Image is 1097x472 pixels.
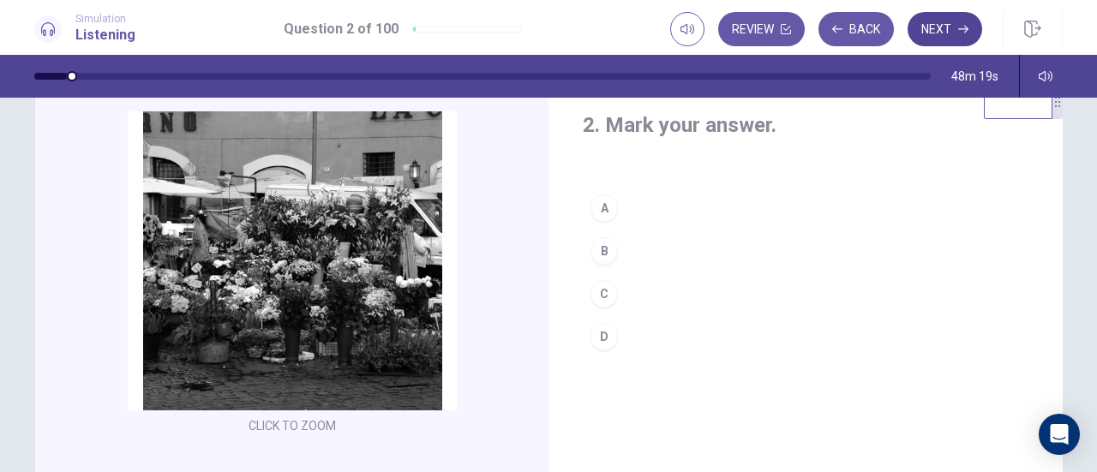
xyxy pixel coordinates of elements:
div: D [590,323,618,350]
button: B [583,230,1028,272]
div: B [590,237,618,265]
button: C [583,272,1028,315]
button: D [583,315,1028,358]
button: Next [908,12,982,46]
div: Open Intercom Messenger [1039,414,1080,455]
h1: Listening [75,25,135,45]
div: A [590,194,618,222]
button: Review [718,12,805,46]
h4: 2. Mark your answer. [583,111,1028,139]
h1: Question 2 of 100 [284,19,399,39]
span: Simulation [75,13,135,25]
button: A [583,187,1028,230]
button: Back [818,12,894,46]
div: C [590,280,618,308]
span: 48m 19s [951,69,998,83]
